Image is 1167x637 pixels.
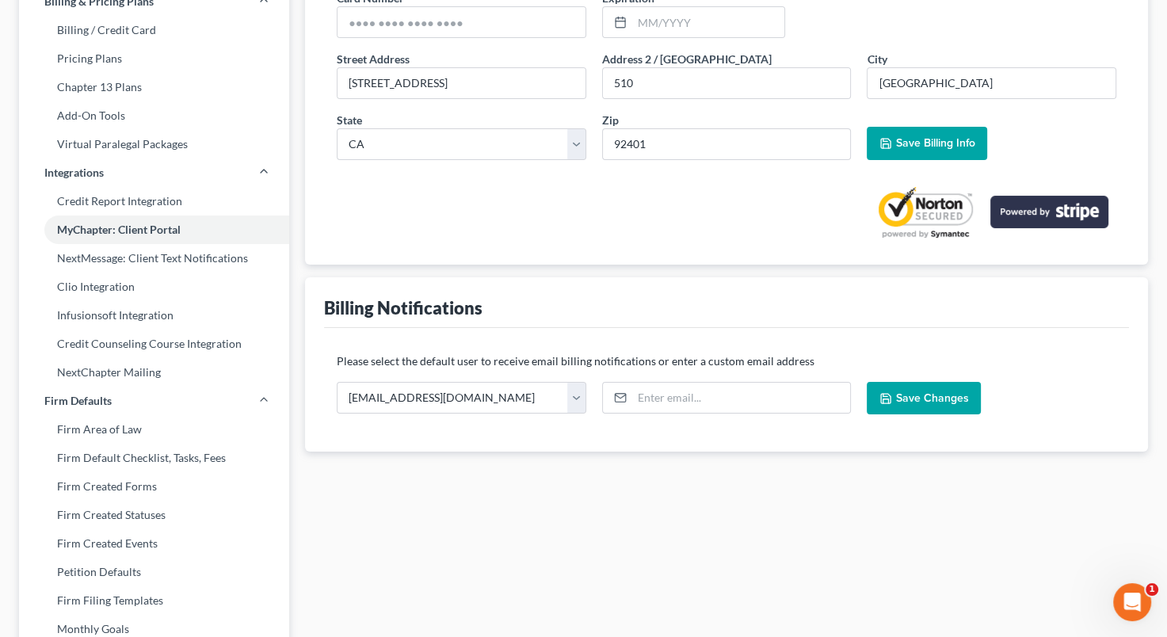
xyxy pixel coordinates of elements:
[632,383,851,413] input: Enter email...
[19,73,289,101] a: Chapter 13 Plans
[602,128,852,160] input: XXXXX
[19,216,289,244] a: MyChapter: Client Portal
[19,529,289,558] a: Firm Created Events
[602,52,772,66] span: Address 2 / [GEOGRAPHIC_DATA]
[602,113,619,127] span: Zip
[324,296,482,319] div: Billing Notifications
[44,393,112,409] span: Firm Defaults
[338,68,585,98] input: Enter street address
[867,127,987,160] button: Save Billing Info
[19,444,289,472] a: Firm Default Checklist, Tasks, Fees
[19,244,289,273] a: NextMessage: Client Text Notifications
[603,68,851,98] input: --
[990,196,1108,228] img: stripe-logo-2a7f7e6ca78b8645494d24e0ce0d7884cb2b23f96b22fa3b73b5b9e177486001.png
[19,273,289,301] a: Clio Integration
[867,52,887,66] span: City
[19,44,289,73] a: Pricing Plans
[19,16,289,44] a: Billing / Credit Card
[19,586,289,615] a: Firm Filing Templates
[338,7,585,37] input: ●●●● ●●●● ●●●● ●●●●
[19,330,289,358] a: Credit Counseling Course Integration
[873,185,978,239] img: Powered by Symantec
[867,382,981,415] button: Save Changes
[337,113,362,127] span: State
[19,301,289,330] a: Infusionsoft Integration
[19,158,289,187] a: Integrations
[19,501,289,529] a: Firm Created Statuses
[1113,583,1151,621] iframe: Intercom live chat
[873,185,978,239] a: Norton Secured privacy certification
[895,391,968,405] span: Save Changes
[19,558,289,586] a: Petition Defaults
[868,68,1116,98] input: Enter city
[337,52,410,66] span: Street Address
[895,136,974,150] span: Save Billing Info
[19,387,289,415] a: Firm Defaults
[337,353,1116,369] p: Please select the default user to receive email billing notifications or enter a custom email add...
[19,101,289,130] a: Add-On Tools
[19,358,289,387] a: NextChapter Mailing
[19,187,289,216] a: Credit Report Integration
[19,415,289,444] a: Firm Area of Law
[1146,583,1158,596] span: 1
[19,472,289,501] a: Firm Created Forms
[44,165,104,181] span: Integrations
[632,7,784,37] input: MM/YYYY
[19,130,289,158] a: Virtual Paralegal Packages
